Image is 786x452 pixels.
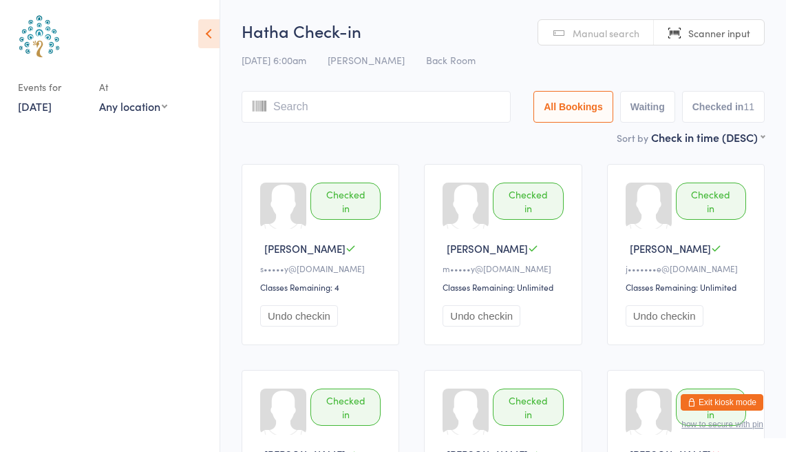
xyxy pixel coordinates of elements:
button: Exit kiosk mode [681,394,763,411]
span: [PERSON_NAME] [264,241,346,256]
div: Classes Remaining: Unlimited [443,281,567,293]
div: Classes Remaining: 4 [260,281,385,293]
div: Checked in [310,183,381,220]
div: Checked in [676,389,746,426]
span: Back Room [426,53,476,67]
button: how to secure with pin [681,420,763,429]
div: Any location [99,99,167,114]
div: At [99,76,167,99]
button: Undo checkin [443,305,520,327]
span: Scanner input [688,26,750,40]
input: Search [242,91,511,123]
button: Undo checkin [626,305,703,327]
div: Check in time (DESC) [651,130,765,145]
div: m•••••y@[DOMAIN_NAME] [443,263,567,274]
div: Classes Remaining: Unlimited [626,281,750,293]
div: Checked in [310,389,381,426]
div: 11 [743,101,754,112]
span: [PERSON_NAME] [630,241,711,256]
button: Undo checkin [260,305,338,327]
div: s•••••y@[DOMAIN_NAME] [260,263,385,274]
div: Checked in [676,183,746,220]
div: j•••••••e@[DOMAIN_NAME] [626,263,750,274]
button: Checked in11 [682,91,765,123]
span: [DATE] 6:00am [242,53,306,67]
div: Events for [18,76,85,99]
a: [DATE] [18,99,52,114]
label: Sort by [617,131,648,145]
div: Checked in [493,183,563,220]
img: Australian School of Meditation & Yoga [14,10,65,62]
h2: Hatha Check-in [242,19,765,42]
button: All Bookings [533,91,613,123]
div: Checked in [493,389,563,426]
button: Waiting [620,91,675,123]
span: [PERSON_NAME] [328,53,405,67]
span: Manual search [573,26,639,40]
span: [PERSON_NAME] [447,241,528,256]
